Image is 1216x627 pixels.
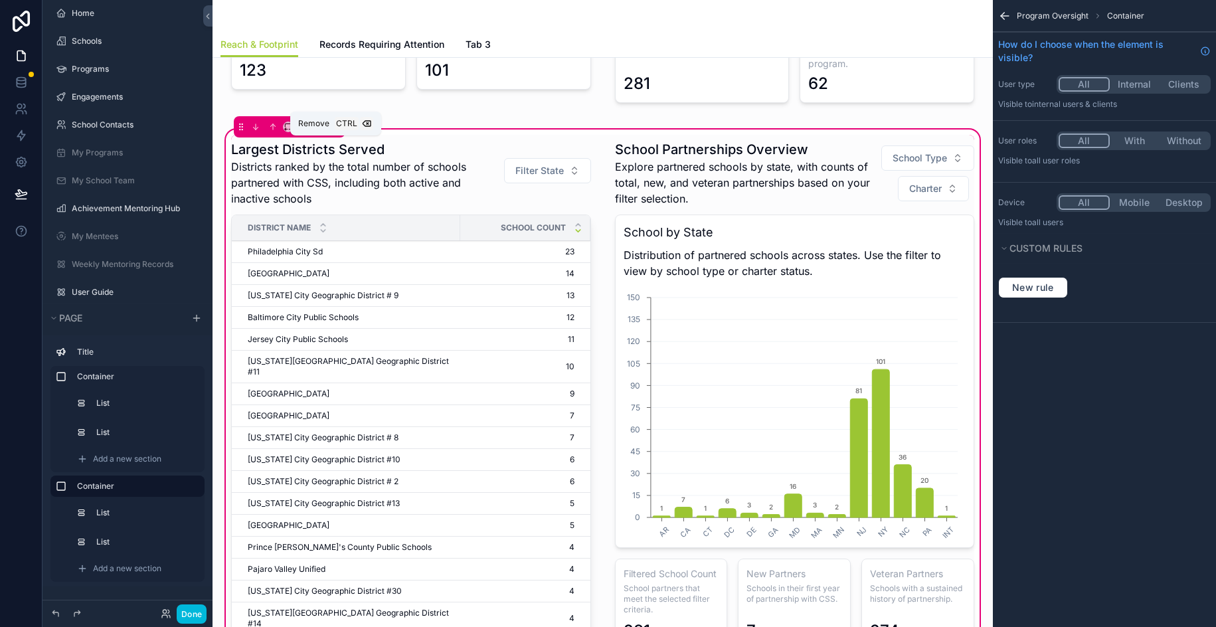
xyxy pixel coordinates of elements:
label: List [96,398,191,408]
span: Container [1107,11,1144,21]
p: Visible to [998,99,1211,110]
span: School Count [501,223,566,233]
button: Custom rules [998,239,1203,258]
label: Container [77,481,194,492]
label: My Programs [72,147,197,158]
label: Programs [72,64,197,74]
span: Program Oversight [1017,11,1088,21]
label: User Guide [72,287,197,298]
button: Desktop [1159,195,1209,210]
button: Without [1159,134,1209,148]
label: User type [998,79,1051,90]
div: scrollable content [43,335,213,586]
label: List [96,507,191,518]
span: Tab 3 [466,38,491,51]
button: All [1059,134,1110,148]
p: Visible to [998,217,1211,228]
a: How do I choose when the element is visible? [998,38,1211,64]
button: New rule [998,277,1068,298]
label: Engagements [72,92,197,102]
label: List [96,427,191,438]
label: My Mentees [72,231,197,242]
span: all users [1032,217,1063,227]
label: School Contacts [72,120,197,130]
label: Home [72,8,197,19]
a: Tab 3 [466,33,491,59]
span: District Name [248,223,311,233]
p: Visible to [998,155,1211,166]
span: How do I choose when the element is visible? [998,38,1195,64]
span: Custom rules [1009,242,1083,254]
span: Records Requiring Attention [319,38,444,51]
a: Reach & Footprint [220,33,298,58]
button: With [1110,134,1160,148]
button: All [1059,195,1110,210]
button: Clients [1159,77,1209,92]
span: Remove [298,118,329,129]
label: My School Team [72,175,197,186]
label: Container [77,371,194,382]
label: Schools [72,36,197,46]
label: Device [998,197,1051,208]
label: Achievement Mentoring Hub [72,203,197,214]
button: Internal [1110,77,1160,92]
span: Add a new section [93,454,161,464]
label: Title [77,347,194,357]
span: New rule [1007,282,1059,294]
button: Mobile [1110,195,1160,210]
span: Ctrl [335,117,359,130]
span: Internal users & clients [1032,99,1117,109]
button: Done [177,604,207,624]
span: Page [59,312,82,323]
button: Page [48,309,183,327]
button: All [1059,77,1110,92]
a: Records Requiring Attention [319,33,444,59]
label: List [96,537,191,547]
span: Add a new section [93,563,161,574]
span: All user roles [1032,155,1080,165]
label: User roles [998,135,1051,146]
label: Weekly Mentoring Records [72,259,197,270]
span: Reach & Footprint [220,38,298,51]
